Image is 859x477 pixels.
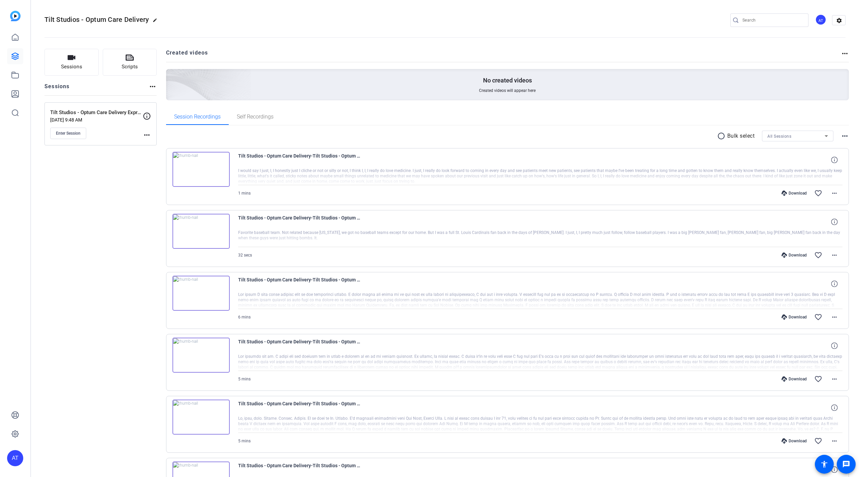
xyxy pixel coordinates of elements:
span: All Sessions [767,134,791,139]
img: blue-gradient.svg [10,11,21,21]
span: Sessions [61,63,82,71]
div: Download [778,376,810,382]
span: Scripts [122,63,138,71]
mat-icon: more_horiz [830,437,838,445]
div: Download [778,191,810,196]
mat-icon: favorite_border [814,437,822,445]
img: Creted videos background [91,2,251,148]
span: Tilt Studios - Optum Care Delivery-Tilt Studios - Optum Care Delivery Express - Recording Session... [238,214,363,230]
span: Self Recordings [237,114,274,120]
span: 5 mins [238,377,251,381]
img: thumb-nail [172,338,230,373]
p: Tilt Studios - Optum Care Delivery Express - Recording Session [50,109,143,116]
p: [DATE] 9:48 AM [50,117,143,123]
mat-icon: accessibility [820,460,828,468]
mat-icon: favorite_border [814,189,822,197]
button: Sessions [44,49,99,76]
mat-icon: edit [153,18,161,26]
mat-icon: more_horiz [149,82,157,91]
img: thumb-nail [172,152,230,187]
mat-icon: more_horiz [143,131,151,139]
mat-icon: favorite_border [814,251,822,259]
div: Download [778,438,810,444]
img: thumb-nail [172,214,230,249]
h2: Created videos [166,49,841,62]
span: 1 mins [238,191,251,196]
mat-icon: favorite_border [814,375,822,383]
span: Tilt Studios - Optum Care Delivery-Tilt Studios - Optum Care Delivery Express - Recording Session... [238,152,363,168]
span: Session Recordings [174,114,221,120]
mat-icon: more_horiz [841,132,849,140]
div: AT [7,450,23,466]
div: Download [778,252,810,258]
input: Search [742,16,803,24]
p: Bulk select [727,132,755,140]
button: Scripts [103,49,157,76]
div: AT [815,14,826,25]
img: thumb-nail [172,400,230,435]
span: Tilt Studios - Optum Care Delivery [44,15,149,24]
span: Enter Session [56,131,81,136]
span: 5 mins [238,439,251,443]
mat-icon: settings [832,15,846,26]
mat-icon: more_horiz [830,251,838,259]
mat-icon: more_horiz [830,189,838,197]
p: No created videos [483,76,532,84]
mat-icon: favorite_border [814,313,822,321]
mat-icon: radio_button_unchecked [717,132,727,140]
span: Tilt Studios - Optum Care Delivery-Tilt Studios - Optum Care Delivery Express - Recording Session... [238,400,363,416]
mat-icon: message [842,460,850,468]
span: Tilt Studios - Optum Care Delivery-Tilt Studios - Optum Care Delivery Express - Recording Session... [238,276,363,292]
mat-icon: more_horiz [841,49,849,58]
ngx-avatar: Abraham Turcotte [815,14,827,26]
button: Enter Session [50,128,86,139]
span: 6 mins [238,315,251,319]
h2: Sessions [44,82,70,95]
span: Created videos will appear here [479,88,536,93]
span: Tilt Studios - Optum Care Delivery-Tilt Studios - Optum Care Delivery Express - Recording Session... [238,338,363,354]
mat-icon: more_horiz [830,375,838,383]
div: Download [778,314,810,320]
span: 32 secs [238,253,252,258]
mat-icon: more_horiz [830,313,838,321]
img: thumb-nail [172,276,230,311]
